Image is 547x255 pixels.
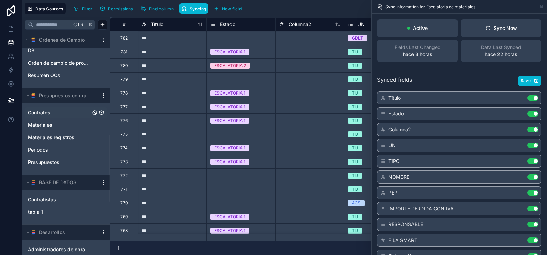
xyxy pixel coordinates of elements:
div: ESCALATORIA 1 [214,228,245,234]
div: ESCALATORIA 1 [214,159,245,165]
a: Periodos [28,146,90,153]
div: ESCALATORIA 1 [214,118,245,124]
span: Data Last Synced [481,44,521,51]
a: DB [28,47,90,54]
div: TIJ [352,118,358,124]
a: Contratos [28,109,90,116]
img: SmartSuite logo [31,93,36,98]
a: Resumen OCs [28,72,90,79]
div: DB [25,45,107,56]
span: Data Sources [35,6,63,11]
p: hace 3 horas [403,51,432,58]
div: ESCALATORIA 2 [214,63,246,69]
button: Permissions [97,3,135,14]
button: Save [518,76,541,86]
span: Synced fields [377,76,412,86]
span: Fields Last Changed [395,44,441,51]
button: SmartSuite logoDesarrollos [25,228,98,237]
div: TIJ [352,186,358,192]
a: Administradores de obra [28,246,90,253]
span: Desarrollos [39,229,65,236]
span: Save [521,78,531,84]
div: Sync Now [485,25,517,32]
a: Materiales [28,122,90,129]
div: tabla 1 [25,207,107,218]
span: Syncing [190,6,206,11]
div: 772 [120,173,128,178]
button: Find column [138,3,176,14]
div: 768 [120,228,128,233]
span: Periodos [28,146,48,153]
span: IMPORTE PERDIDA CON IVA [388,205,454,212]
span: tabla 1 [28,209,43,215]
div: Resumen OCs [25,70,107,81]
div: AGS [352,200,361,206]
img: SmartSuite logo [31,37,36,43]
div: 770 [120,200,128,206]
p: Active [413,25,428,32]
span: TIPO [388,158,400,165]
div: Contratos [25,107,107,118]
span: Ctrl [73,20,87,29]
button: Syncing [179,3,208,14]
div: 777 [120,104,128,110]
span: Filter [82,6,93,11]
span: Título [151,21,163,28]
span: RESPONSABLE [388,221,423,228]
div: TIJ [352,76,358,82]
div: Presupuestos [25,157,107,168]
div: 782 [120,35,128,41]
button: Sync Now [461,19,541,37]
div: 781 [121,49,127,55]
span: Resumen OCs [28,72,60,79]
span: K [88,22,93,27]
div: Contratistas [25,194,107,205]
a: Presupuestos [28,159,90,166]
span: Estado [388,110,404,117]
div: TIJ [352,131,358,137]
span: Presupuestos contratos y materiales [39,92,95,99]
div: TIJ [352,214,358,220]
div: 774 [120,145,128,151]
div: ESCALATORIA 1 [214,104,245,110]
span: Materiales registros [28,134,74,141]
p: hace 22 horas [485,51,517,58]
span: Título [388,95,401,101]
div: 780 [120,63,128,68]
a: Permissions [97,3,138,14]
div: 773 [120,159,128,165]
div: Administradores de obra [25,244,107,255]
div: TIJ [352,104,358,110]
div: 778 [120,90,128,96]
button: SmartSuite logoPresupuestos contratos y materiales [25,91,98,100]
button: SmartSuite logoBASE DE DATOS [25,178,98,187]
span: Presupuestos [28,159,60,166]
img: SmartSuite logo [31,230,36,235]
div: Materiales registros [25,132,107,143]
span: UN [357,21,365,28]
div: TIJ [352,173,358,179]
span: Materiales [28,122,52,129]
div: Periodos [25,144,107,155]
div: 769 [120,214,128,220]
button: Data Sources [25,3,66,14]
div: Orden de cambio de producción [25,57,107,68]
a: Materiales registros [28,134,90,141]
span: FILA SMART [388,237,417,244]
span: NOMBRE [388,174,409,180]
div: TIJ [352,228,358,234]
span: Administradores de obra [28,246,85,253]
div: TIJ [352,90,358,96]
span: Estado [220,21,235,28]
div: # [116,22,132,27]
div: ESCALATORIA 1 [214,90,245,96]
a: Orden de cambio de producción [28,59,90,66]
span: Ordenes de Cambio [39,36,85,43]
span: Columna2 [289,21,311,28]
button: New field [211,3,244,14]
div: 776 [120,118,128,123]
img: SmartSuite logo [31,180,36,185]
span: New field [222,6,242,11]
div: TIJ [352,159,358,165]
